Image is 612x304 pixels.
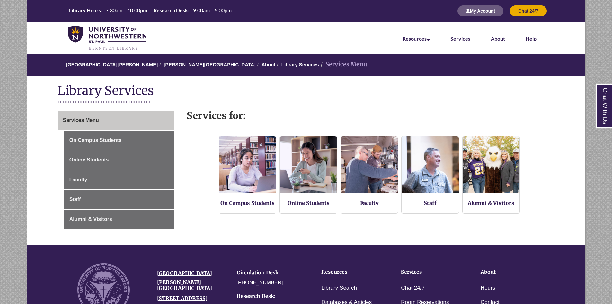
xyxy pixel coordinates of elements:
[219,136,276,194] img: On Campus Students Services
[526,35,537,41] a: Help
[64,131,174,150] a: On Campus Students
[106,7,147,13] span: 7:30am – 10:00pm
[64,170,174,189] a: Faculty
[67,7,234,15] a: Hours Today
[157,270,212,276] a: [GEOGRAPHIC_DATA]
[481,283,495,293] a: Hours
[164,62,256,67] a: [PERSON_NAME][GEOGRAPHIC_DATA]
[463,136,520,194] img: Alumni and Visitors Services
[220,200,275,206] a: On Campus Students
[193,7,232,13] span: 9:00am – 5:00pm
[68,26,147,51] img: UNWSP Library Logo
[288,200,330,206] a: Online Students
[401,283,425,293] a: Chat 24/7
[237,280,283,285] a: [PHONE_NUMBER]
[468,200,514,206] a: Alumni & Visitors
[281,62,319,67] a: Library Services
[237,270,307,276] h4: Circulation Desk:
[63,117,99,123] span: Services Menu
[341,136,398,194] img: Faculty Resources
[66,62,158,67] a: [GEOGRAPHIC_DATA][PERSON_NAME]
[424,200,437,206] a: Staff
[457,5,503,16] button: My Account
[58,111,174,229] div: Guide Page Menu
[151,7,190,14] th: Research Desk:
[457,8,503,14] a: My Account
[262,62,275,67] a: About
[64,150,174,170] a: Online Students
[510,5,546,16] button: Chat 24/7
[319,60,367,69] li: Services Menu
[157,280,227,291] h4: [PERSON_NAME][GEOGRAPHIC_DATA]
[402,136,459,194] img: Staff Services
[360,200,379,206] a: Faculty
[401,269,461,275] h4: Services
[481,269,540,275] h4: About
[510,8,546,14] a: Chat 24/7
[280,136,337,194] img: Online Students Services
[67,7,103,14] th: Library Hours:
[450,35,470,41] a: Services
[64,190,174,209] a: Staff
[321,283,357,293] a: Library Search
[403,35,430,41] a: Resources
[491,35,505,41] a: About
[237,293,307,299] h4: Research Desk:
[184,107,554,124] h2: Services for:
[64,210,174,229] a: Alumni & Visitors
[58,83,555,100] h1: Library Services
[321,269,381,275] h4: Resources
[58,111,174,130] a: Services Menu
